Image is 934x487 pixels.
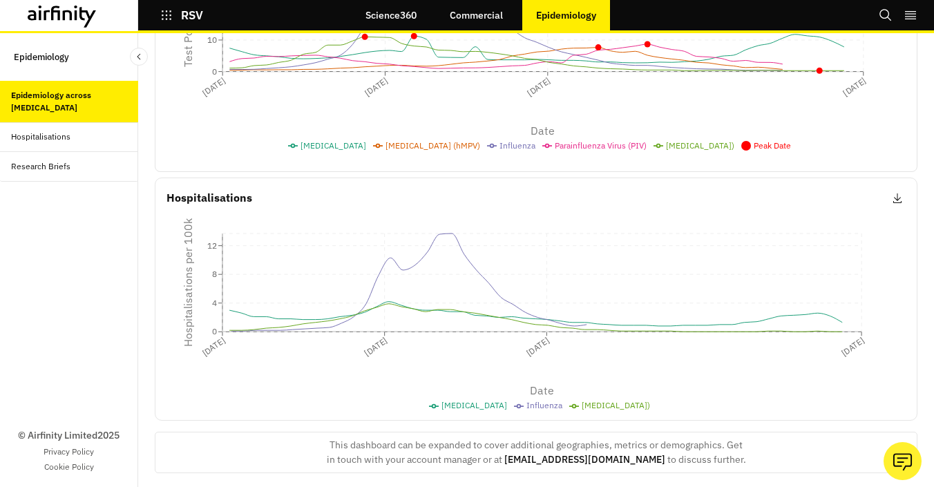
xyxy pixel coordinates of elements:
[363,75,390,99] tspan: [DATE]
[504,453,665,466] a: [EMAIL_ADDRESS][DOMAIN_NAME]
[207,35,217,45] tspan: 10
[212,326,217,336] tspan: 0
[212,269,217,279] tspan: 8
[841,75,868,99] tspan: [DATE]
[525,335,552,359] tspan: [DATE]
[200,335,227,359] tspan: [DATE]
[257,438,816,467] p: This dashboard can be expanded to cover additional geographies, metrics or demographics. Get in t...
[582,400,650,410] span: [MEDICAL_DATA])
[200,75,227,99] tspan: [DATE]
[666,140,734,151] span: [MEDICAL_DATA])
[841,335,868,359] tspan: [DATE]
[531,383,555,397] tspan: Date
[212,66,217,77] tspan: 0
[526,400,562,410] span: Influenza
[525,75,552,99] tspan: [DATE]
[130,48,148,66] button: Close Sidebar
[363,335,390,359] tspan: [DATE]
[44,461,94,473] a: Cookie Policy
[14,44,69,70] p: Epidemiology
[754,140,791,151] span: Peak Date
[18,428,120,443] p: © Airfinity Limited 2025
[44,446,94,458] a: Privacy Policy
[879,3,893,27] button: Search
[301,140,366,151] span: [MEDICAL_DATA]
[166,189,252,207] p: Hospitalisations
[11,131,70,143] div: Hospitalisations
[385,140,480,151] span: [MEDICAL_DATA] (hMPV)
[441,400,507,410] span: [MEDICAL_DATA]
[207,240,217,250] tspan: 12
[536,10,596,21] p: Epidemiology
[11,160,70,173] div: Research Briefs
[531,124,555,137] tspan: Date
[212,298,217,308] tspan: 4
[11,89,127,114] div: Epidemiology across [MEDICAL_DATA]
[499,140,535,151] span: Influenza
[181,217,195,347] tspan: Hospitalisations per 100k
[884,442,922,480] button: Ask our analysts
[181,9,203,21] p: RSV
[555,140,647,151] span: Parainfluenza Virus (PIV)
[160,3,203,27] button: RSV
